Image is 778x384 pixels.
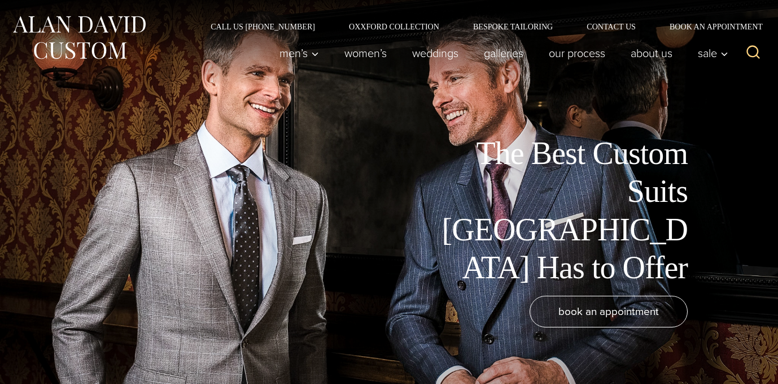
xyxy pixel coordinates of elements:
[434,135,688,287] h1: The Best Custom Suits [GEOGRAPHIC_DATA] Has to Offer
[530,296,688,327] a: book an appointment
[267,42,735,64] nav: Primary Navigation
[653,23,767,31] a: Book an Appointment
[618,42,685,64] a: About Us
[279,48,319,59] span: Men’s
[558,303,659,320] span: book an appointment
[11,12,147,63] img: Alan David Custom
[536,42,618,64] a: Our Process
[456,23,570,31] a: Bespoke Tailoring
[471,42,536,64] a: Galleries
[194,23,332,31] a: Call Us [PHONE_NUMBER]
[570,23,653,31] a: Contact Us
[332,42,400,64] a: Women’s
[740,40,767,67] button: View Search Form
[194,23,767,31] nav: Secondary Navigation
[400,42,471,64] a: weddings
[332,23,456,31] a: Oxxford Collection
[698,48,728,59] span: Sale
[706,350,767,378] iframe: Opens a widget where you can chat to one of our agents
